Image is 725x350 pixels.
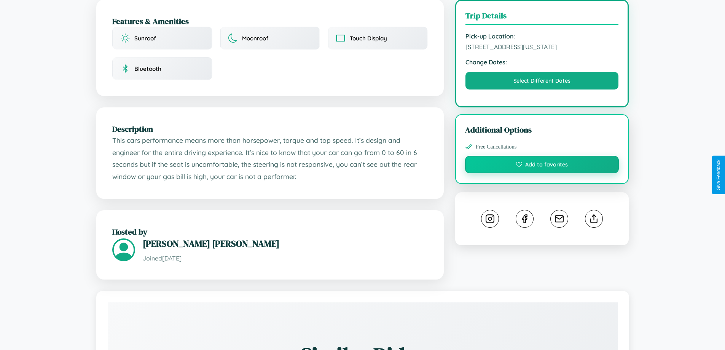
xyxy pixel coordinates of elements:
[465,43,619,51] span: [STREET_ADDRESS][US_STATE]
[134,35,156,42] span: Sunroof
[112,134,428,183] p: This cars performance means more than horsepower, torque and top speed. It’s design and engineer ...
[143,237,428,250] h3: [PERSON_NAME] [PERSON_NAME]
[465,32,619,40] strong: Pick-up Location:
[350,35,387,42] span: Touch Display
[242,35,268,42] span: Moonroof
[112,226,428,237] h2: Hosted by
[465,156,619,173] button: Add to favorites
[465,72,619,89] button: Select Different Dates
[465,124,619,135] h3: Additional Options
[143,253,428,264] p: Joined [DATE]
[716,160,721,190] div: Give Feedback
[465,58,619,66] strong: Change Dates:
[465,10,619,25] h3: Trip Details
[112,123,428,134] h2: Description
[134,65,161,72] span: Bluetooth
[476,144,517,150] span: Free Cancellations
[112,16,428,27] h2: Features & Amenities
